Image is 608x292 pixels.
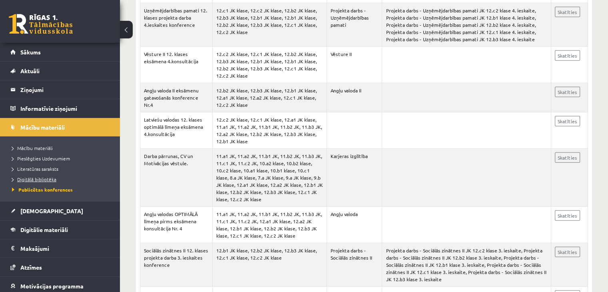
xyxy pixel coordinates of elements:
td: Projekta darbs - Sociālās zinātnes II [327,243,382,287]
span: Literatūras saraksts [12,166,58,172]
td: 11.a1 JK, 11.a2 JK, 11.b1 JK, 11.b2 JK, 11.b3 JK, 11.c1 JK, 11.c2 JK, 10.a2 klase, 10.b2 klase, 1... [212,149,327,207]
td: Vēsture II 12. klases eksāmena 4.konsultācija [140,47,213,83]
td: 12.c2 JK klase, 12.c1 JK klase, 12.b2 JK klase, 12.b3 JK klase, 12.b1 JK klase, 12.b1 JK klase, 1... [212,47,327,83]
td: 12.c2 JK klase, 12.c1 JK klase, 12.a1 JK klase, 11.a1 JK, 11.a2 JK, 11.b1 JK, 11.b2 JK, 11.b3 JK,... [212,112,327,149]
a: Skatīties [555,247,580,257]
a: Informatīvie ziņojumi [10,99,110,118]
a: Skatīties [555,87,580,97]
a: Maksājumi [10,239,110,258]
a: Digitālā bibliotēka [12,176,112,183]
td: Sociālās zinātnes II 12. klases projekta darba 3. ieskaites konference [140,243,213,287]
span: Mācību materiāli [12,145,53,151]
span: Publicētas konferences [12,186,73,193]
span: Digitālie materiāli [20,226,68,233]
span: Atzīmes [20,264,42,271]
a: Skatīties [555,7,580,17]
span: Digitālā bibliotēka [12,176,56,182]
legend: Ziņojumi [20,80,110,99]
a: Publicētas konferences [12,186,112,193]
td: Karjeras izglītība [327,149,382,207]
legend: Maksājumi [20,239,110,258]
span: Motivācijas programma [20,282,84,290]
a: Rīgas 1. Tālmācības vidusskola [9,14,73,34]
td: Uzņēmējdarbības pamati 12. klases projekta darba 4.ieskaites konference [140,3,213,47]
td: 12.b2 JK klase, 12.b3 JK klase, 12.b1 JK klase, 12.a1 JK klase, 12.a2 JK klase, 12.c1 JK klase, 1... [212,83,327,112]
span: Aktuāli [20,67,40,74]
span: Sākums [20,48,41,56]
a: Aktuāli [10,62,110,80]
a: Literatūras saraksts [12,165,112,172]
td: Projekta darbs - Uzņēmējdarbības pamati [327,3,382,47]
a: Pieslēgties Uzdevumiem [12,155,112,162]
a: Skatīties [555,210,580,221]
td: Angļu valoda II [327,83,382,112]
td: Vēsture II [327,47,382,83]
a: Skatīties [555,152,580,163]
td: Angļu valoda [327,207,382,243]
a: Digitālie materiāli [10,220,110,239]
a: [DEMOGRAPHIC_DATA] [10,202,110,220]
a: Sākums [10,43,110,61]
span: Mācību materiāli [20,124,65,131]
td: 12.c1 JK klase, 12.c2 JK klase, 12.b2 JK klase, 12.b3 JK klase, 12.b1 JK klase, 12.b1 JK klase, 1... [212,3,327,47]
td: 11.a1 JK, 11.a2 JK, 11.b1 JK, 11.b2 JK, 11.b3 JK, 11.c1 JK, 11.c2 JK, 12.a1 JK klase, 12.a2 JK kl... [212,207,327,243]
td: Angļu valodas OPTIMĀLĀ līmeņa pirms eksāmena konsultācija Nr. 4 [140,207,213,243]
a: Ziņojumi [10,80,110,99]
td: Projekta darbs - Sociālās zinātnes II JK 12.c2 klase 3. ieskaite, Projekta darbs - Sociālās zināt... [382,243,551,287]
td: 12.b1 JK klase, 12.b2 JK klase, 12.b3 JK klase, 12.c1 JK klase, 12.c2 JK klase [212,243,327,287]
a: Atzīmes [10,258,110,276]
a: Mācību materiāli [10,118,110,136]
a: Skatīties [555,50,580,61]
span: [DEMOGRAPHIC_DATA] [20,207,83,214]
span: Pieslēgties Uzdevumiem [12,155,70,162]
td: Projekta darbs - Uzņēmējdarbības pamati JK 12.c2 klase 4. ieskaite, Projekta darbs - Uzņēmējdarbī... [382,3,551,47]
td: Angļu valoda II eksāmenu gatavošanās konference Nr.4 [140,83,213,112]
legend: Informatīvie ziņojumi [20,99,110,118]
td: Darba pārrunas, CV un Motivācijas vēstule. [140,149,213,207]
td: Latviešu valodas 12. klases optimālā līmeņa eksāmena 4.konsultācija [140,112,213,149]
a: Skatīties [555,116,580,126]
a: Mācību materiāli [12,144,112,152]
